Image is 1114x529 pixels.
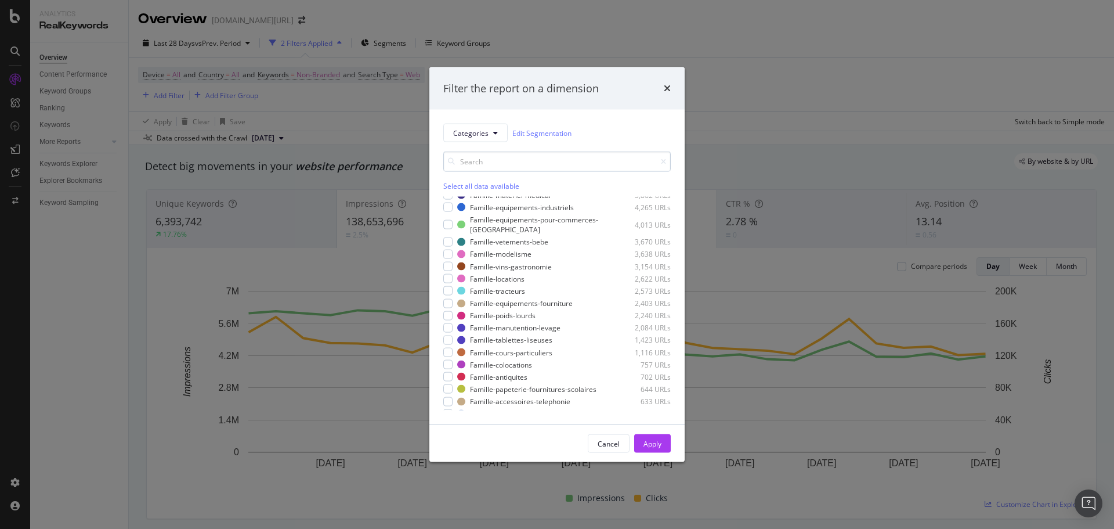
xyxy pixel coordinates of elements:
[470,261,552,271] div: Famille-vins-gastronomie
[614,359,671,369] div: 757 URLs
[470,215,613,235] div: Famille-equipements-pour-commerces-[GEOGRAPHIC_DATA]
[614,286,671,296] div: 2,573 URLs
[614,274,671,283] div: 2,622 URLs
[470,347,552,357] div: Famille-cours-particuliers
[470,409,524,419] div: Famille-billeterie
[470,359,532,369] div: Famille-colocations
[470,237,548,247] div: Famille-vetements-bebe
[443,81,599,96] div: Filter the report on a dimension
[470,384,596,394] div: Famille-papeterie-fournitures-scolaires
[470,249,531,259] div: Famille-modelisme
[614,261,671,271] div: 3,154 URLs
[470,335,552,345] div: Famille-tablettes-liseuses
[614,372,671,382] div: 702 URLs
[443,124,508,142] button: Categories
[470,298,573,308] div: Famille-equipements-fourniture
[470,372,527,382] div: Famille-antiquites
[470,274,525,283] div: Famille-locations
[453,128,489,138] span: Categories
[588,434,630,453] button: Cancel
[470,397,570,406] div: Famille-accessoires-telephonie
[470,286,525,296] div: Famille-tracteurs
[512,127,572,139] a: Edit Segmentation
[614,384,671,394] div: 644 URLs
[664,81,671,96] div: times
[643,438,661,448] div: Apply
[429,67,685,462] div: modal
[614,298,671,308] div: 2,403 URLs
[614,347,671,357] div: 1,116 URLs
[614,397,671,406] div: 633 URLs
[630,219,671,229] div: 4,013 URLs
[614,335,671,345] div: 1,423 URLs
[470,202,574,212] div: Famille-equipements-industriels
[443,152,671,172] input: Search
[1075,490,1102,517] div: Open Intercom Messenger
[443,181,671,191] div: Select all data available
[614,323,671,333] div: 2,084 URLs
[614,249,671,259] div: 3,638 URLs
[614,409,671,419] div: 596 URLs
[634,434,671,453] button: Apply
[614,237,671,247] div: 3,670 URLs
[614,311,671,321] div: 2,240 URLs
[614,202,671,212] div: 4,265 URLs
[470,323,560,333] div: Famille-manutention-levage
[470,311,536,321] div: Famille-poids-lourds
[598,438,620,448] div: Cancel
